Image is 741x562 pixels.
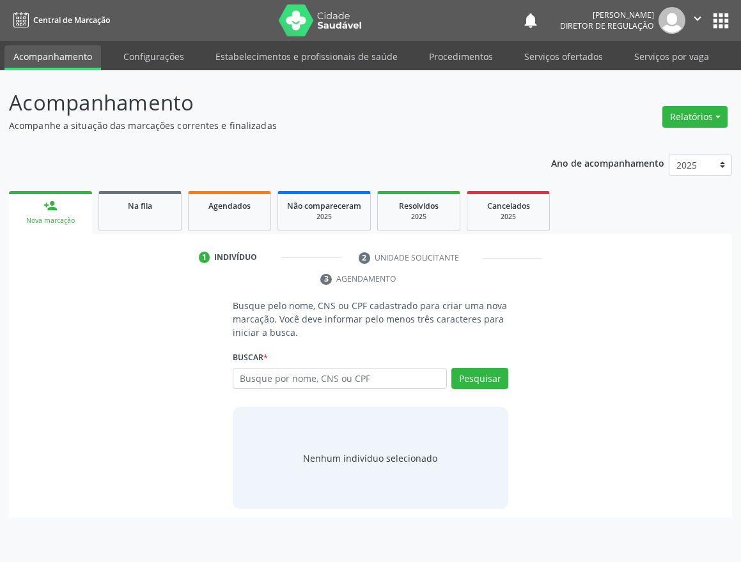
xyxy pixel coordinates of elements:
[560,20,654,31] span: Diretor de regulação
[551,155,664,171] p: Ano de acompanhamento
[233,368,448,390] input: Busque por nome, CNS ou CPF
[659,7,685,34] img: img
[690,11,705,26] i: 
[287,201,361,211] span: Não compareceram
[233,299,509,339] p: Busque pelo nome, CNS ou CPF cadastrado para criar uma nova marcação. Você deve informar pelo men...
[662,106,728,128] button: Relatórios
[515,45,612,68] a: Serviços ofertados
[9,119,515,132] p: Acompanhe a situação das marcações correntes e finalizadas
[560,10,654,20] div: [PERSON_NAME]
[625,45,718,68] a: Serviços por vaga
[9,87,515,119] p: Acompanhamento
[399,201,439,211] span: Resolvidos
[487,201,530,211] span: Cancelados
[208,201,251,211] span: Agendados
[303,452,437,465] div: Nenhum indivíduo selecionado
[4,45,101,70] a: Acompanhamento
[387,212,451,222] div: 2025
[476,212,540,222] div: 2025
[710,10,732,32] button: apps
[128,201,152,211] span: Na fila
[43,199,58,213] div: person_add
[18,216,83,225] div: Nova marcação
[522,11,540,29] button: notifications
[420,45,502,68] a: Procedimentos
[199,252,210,263] div: 1
[114,45,193,68] a: Configurações
[207,45,407,68] a: Estabelecimentos e profissionais de saúde
[214,252,257,263] div: Indivíduo
[685,7,710,34] button: 
[33,15,110,26] span: Central de Marcação
[287,212,361,222] div: 2025
[233,348,268,368] label: Buscar
[9,10,110,31] a: Central de Marcação
[451,368,508,390] button: Pesquisar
